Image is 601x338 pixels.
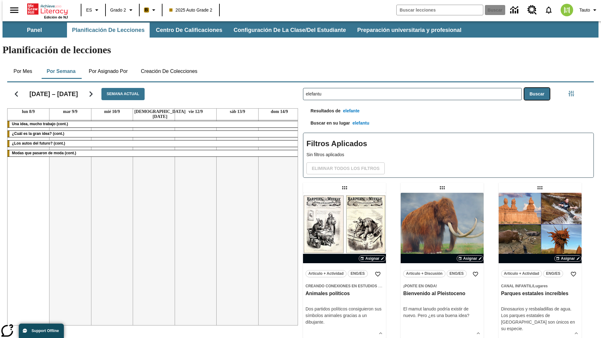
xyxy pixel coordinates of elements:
div: Lección arrastrable: Bienvenido al Pleistoceno [437,183,447,193]
span: Tema: ¡Ponte en onda!/null [403,283,481,289]
button: Panel [3,23,66,38]
h3: Animales políticos [306,290,383,297]
span: Grado 2 [110,7,126,13]
span: Asignar [463,256,477,261]
h3: Parques estatales increíbles [501,290,579,297]
img: avatar image [561,4,573,16]
span: / [532,284,533,288]
span: ENG/ES [351,270,365,277]
button: Escoja un nuevo avatar [557,2,577,18]
div: Dos partidos políticos consiguieron sus símbolos animales gracias a un dibujante. [306,306,383,325]
div: Subbarra de navegación [3,23,467,38]
button: Asignar Elegir fechas [554,255,582,262]
div: ¿Cuál es la gran idea? (cont.) [8,131,300,137]
span: Modas que pasaron de moda (cont.) [12,151,76,155]
a: Notificaciones [541,2,557,18]
a: 10 de septiembre de 2025 [103,109,121,115]
button: Perfil/Configuración [577,4,601,16]
a: 11 de septiembre de 2025 [133,109,187,120]
button: Configuración de la clase/del estudiante [229,23,351,38]
span: Edición de NJ [44,15,68,19]
button: elefante [341,105,362,117]
span: Una idea, mucho trabajo (cont.) [12,122,68,126]
button: Añadir a mis Favoritas [470,269,481,280]
a: Portada [27,3,68,15]
a: 8 de septiembre de 2025 [21,109,36,115]
button: Support Offline [19,324,64,338]
a: 14 de septiembre de 2025 [270,109,289,115]
button: Artículo + Actividad [501,270,542,277]
button: Añadir a mis Favoritas [568,269,579,280]
button: Creación de colecciones [136,64,203,79]
button: Lenguaje: ES, Selecciona un idioma [83,4,103,16]
span: B [145,6,148,14]
button: ENG/ES [348,270,368,277]
span: Tauto [579,7,590,13]
a: 13 de septiembre de 2025 [229,109,246,115]
input: Buscar lecciones [303,88,521,100]
p: Sin filtros aplicados [306,151,590,158]
h2: [DATE] – [DATE] [29,90,78,98]
button: Artículo + Discusión [403,270,445,277]
span: 2025 Auto Grade 2 [169,7,213,13]
button: Semana actual [101,88,145,100]
input: Buscar campo [397,5,483,15]
p: Buscar en su lugar [303,120,350,130]
span: Creando conexiones en Estudios Sociales [306,284,397,288]
button: Abrir el menú lateral [5,1,23,19]
span: Artículo + Discusión [406,270,442,277]
span: Tema: Creando conexiones en Estudios Sociales/Historia de Estados Unidos I [306,283,383,289]
button: Artículo + Actividad [306,270,347,277]
button: Ver más [376,329,385,338]
h2: Filtros Aplicados [306,136,590,151]
span: ENG/ES [546,270,560,277]
div: Modas que pasaron de moda (cont.) [8,150,300,156]
button: ENG/ES [447,270,467,277]
button: Menú lateral de filtros [565,87,578,100]
button: Seguir [83,86,99,102]
span: ¿Cuál es la gran idea? (cont.) [12,131,64,136]
span: ¿Los autos del futuro? (cont.) [12,141,65,146]
div: Lección arrastrable: Parques estatales increíbles [535,183,545,193]
button: Asignar Elegir fechas [457,255,484,262]
button: Planificación de lecciones [67,23,150,38]
button: Ver más [572,329,581,338]
p: Resultados de [303,108,341,117]
button: Por mes [7,64,39,79]
button: Grado: Grado 2, Elige un grado [108,4,137,16]
span: Tema: Canal Infantil/Lugares [501,283,579,289]
button: Asignar Elegir fechas [359,255,386,262]
div: Dinosaurios y resbaladillas de agua. Los parques estatales de [GEOGRAPHIC_DATA] son únicos en su ... [501,306,579,332]
button: Por semana [42,64,80,79]
span: ENG/ES [449,270,464,277]
div: Portada [27,2,68,19]
span: Support Offline [32,329,59,333]
span: Asignar [365,256,379,261]
a: Centro de recursos, Se abrirá en una pestaña nueva. [524,2,541,18]
span: Lugares [533,284,548,288]
span: Asignar [561,256,575,261]
div: Lección arrastrable: Animales políticos [340,183,350,193]
span: Artículo + Actividad [504,270,539,277]
div: Filtros Aplicados [303,133,594,178]
span: Canal Infantil [501,284,532,288]
span: Artículo + Actividad [308,270,344,277]
div: El mamut lanudo podría existir de nuevo. Pero ¿es una buena idea? [403,306,481,319]
button: Añadir a mis Favoritas [372,269,383,280]
h1: Planificación de lecciones [3,44,598,56]
span: ES [86,7,92,13]
button: Buscar [524,88,550,100]
div: ¿Los autos del futuro? (cont.) [8,141,300,147]
button: Preparación universitaria y profesional [352,23,466,38]
div: Subbarra de navegación [3,21,598,38]
button: Por asignado por [84,64,133,79]
button: Boost El color de la clase es anaranjado claro. Cambiar el color de la clase. [141,4,160,16]
span: ¡Ponte en onda! [403,284,437,288]
a: Centro de información [506,2,524,19]
a: 9 de septiembre de 2025 [62,109,79,115]
button: Regresar [8,86,24,102]
button: ENG/ES [543,270,563,277]
button: Centro de calificaciones [151,23,227,38]
div: Una idea, mucho trabajo (cont.) [8,121,300,127]
h3: Bienvenido al Pleistoceno [403,290,481,297]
